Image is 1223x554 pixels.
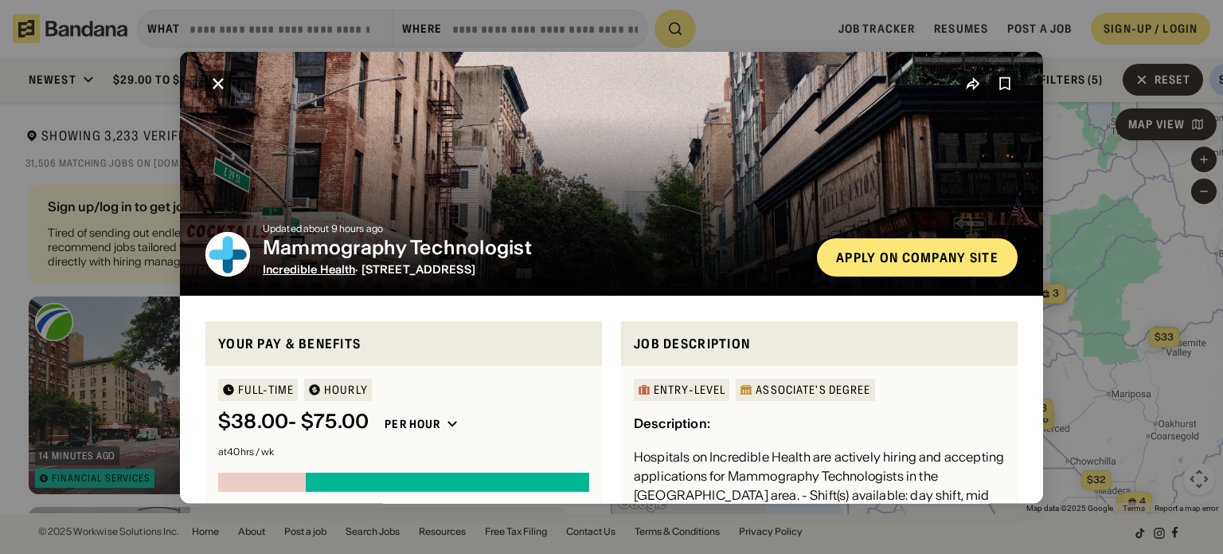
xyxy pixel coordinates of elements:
img: Incredible Health logo [205,231,250,276]
div: at 40 hrs / wk [218,447,589,457]
div: Apply on company site [836,250,998,263]
div: $ 38.00 - $75.00 [218,411,369,434]
div: Job Description [634,333,1005,353]
div: Updated about 9 hours ago [263,223,804,233]
div: Entry-Level [654,384,725,395]
div: · [STREET_ADDRESS] [263,262,804,276]
div: Your pay & benefits [218,333,589,353]
div: Associate's Degree [756,384,870,395]
div: HOURLY [324,384,368,395]
div: Mammography Technologist [263,236,804,259]
div: Per hour [385,417,440,431]
div: Description: [634,415,710,431]
span: Incredible Health [263,261,355,276]
div: Full-time [238,384,294,395]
